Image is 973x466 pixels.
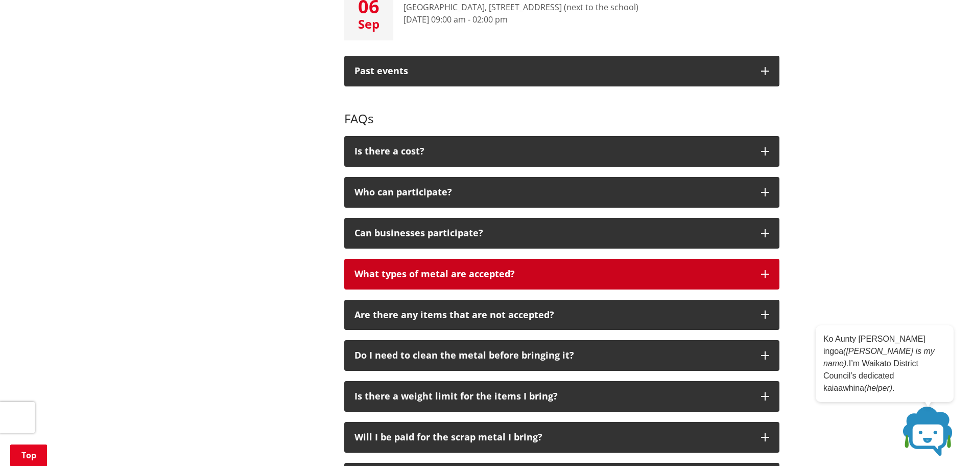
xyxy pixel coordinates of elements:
[10,445,47,466] a: Top
[354,187,751,197] p: Who can participate?
[823,347,935,368] em: ([PERSON_NAME] is my name).
[344,56,779,86] button: Past events
[354,350,751,361] p: Do I need to clean the metal before bringing it?
[344,259,779,290] button: What types of metal are accepted?
[354,146,751,157] div: Is there a cost?
[344,177,779,208] button: Who can participate?
[864,384,892,392] em: (helper)
[354,391,751,402] p: Is there a weight limit for the items I bring?
[344,422,779,453] button: Will I be paid for the scrap metal I bring?
[354,310,751,320] p: Are there any items that are not accepted?
[354,228,751,238] p: Can businesses participate?
[344,97,779,126] h3: FAQs
[354,269,751,279] p: What types of metal are accepted?
[344,300,779,330] button: Are there any items that are not accepted?
[354,66,751,76] div: Past events
[344,136,779,167] button: Is there a cost?
[823,333,946,394] p: Ko Aunty [PERSON_NAME] ingoa I’m Waikato District Council’s dedicated kaiaawhina .
[404,1,638,13] div: [GEOGRAPHIC_DATA], [STREET_ADDRESS] (next to the school)
[354,432,751,442] div: Will I be paid for the scrap metal I bring?
[404,14,508,25] time: [DATE] 09:00 am - 02:00 pm
[344,340,779,371] button: Do I need to clean the metal before bringing it?
[344,218,779,249] button: Can businesses participate?
[344,18,393,30] div: Sep
[344,381,779,412] button: Is there a weight limit for the items I bring?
